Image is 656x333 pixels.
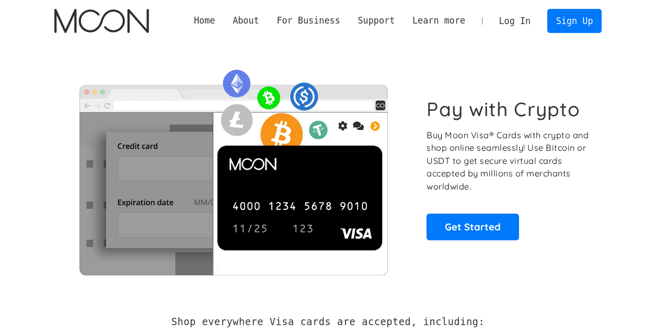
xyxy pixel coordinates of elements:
a: home [54,9,149,33]
div: For Business [277,14,340,27]
p: Buy Moon Visa® Cards with crypto and shop online seamlessly! Use Bitcoin or USDT to get secure vi... [427,129,590,193]
a: Get Started [427,214,519,240]
h2: Shop everywhere Visa cards are accepted, including: [171,316,485,328]
div: Learn more [404,14,474,27]
a: Sign Up [547,9,602,32]
a: Home [185,14,224,27]
div: Learn more [412,14,465,27]
div: Support [358,14,395,27]
a: Log In [490,9,539,32]
img: Moon Cards let you spend your crypto anywhere Visa is accepted. [54,62,412,275]
img: Moon Logo [54,9,149,33]
div: For Business [268,14,349,27]
div: About [224,14,268,27]
h1: Pay with Crypto [427,97,580,121]
div: Support [349,14,404,27]
div: About [233,14,259,27]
